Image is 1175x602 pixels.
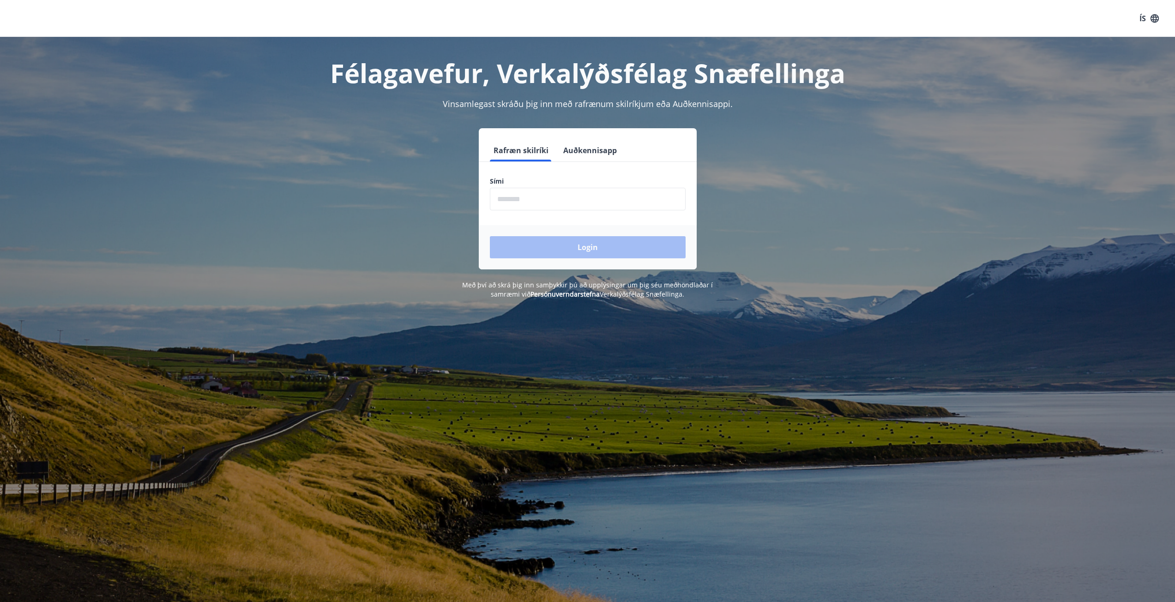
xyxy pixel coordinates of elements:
[530,290,600,298] a: Persónuverndarstefna
[462,280,713,298] span: Með því að skrá þig inn samþykkir þú að upplýsingar um þig séu meðhöndlaðar í samræmi við Verkalý...
[443,98,733,109] span: Vinsamlegast skráðu þig inn með rafrænum skilríkjum eða Auðkennisappi.
[266,55,909,90] h1: Félagavefur, Verkalýðsfélag Snæfellinga
[560,139,621,161] button: Auðkennisapp
[490,139,552,161] button: Rafræn skilríki
[1134,10,1164,27] button: ÍS
[490,177,686,186] label: Sími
